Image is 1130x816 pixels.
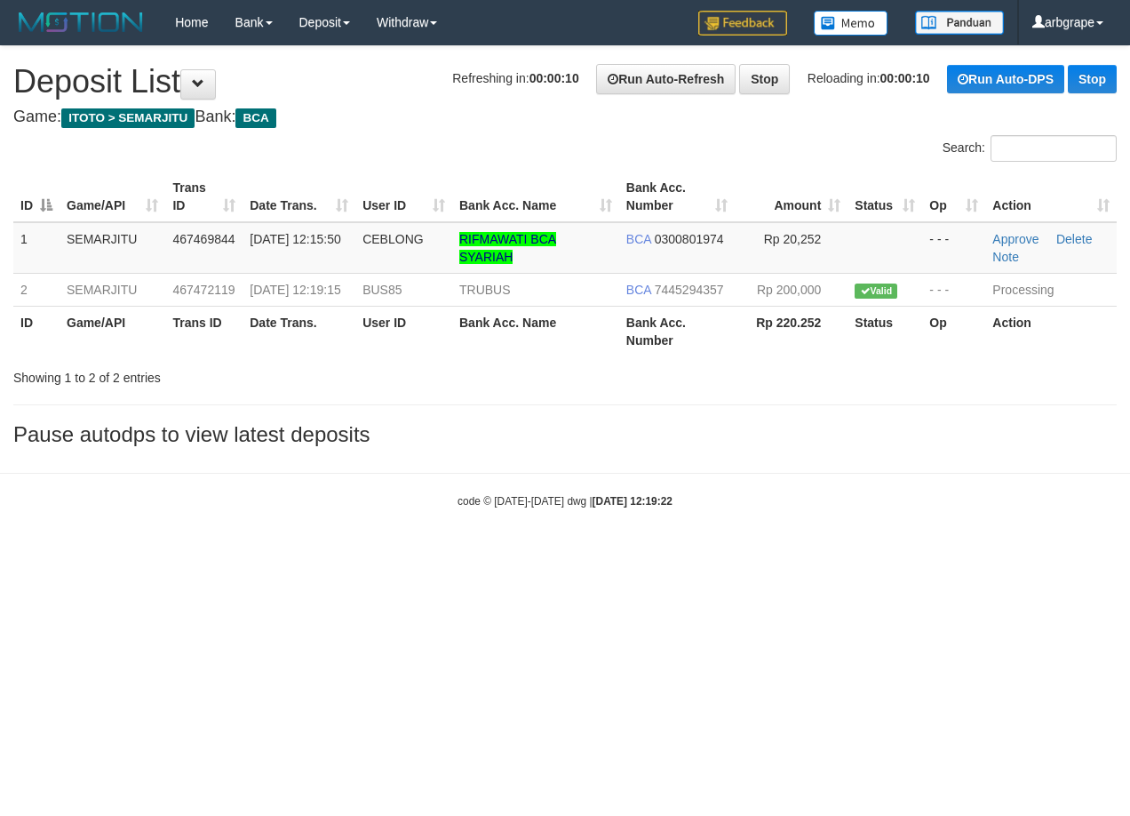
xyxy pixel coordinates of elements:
[355,172,452,222] th: User ID: activate to sort column ascending
[243,306,355,356] th: Date Trans.
[655,232,724,246] span: Copy 0300801974 to clipboard
[459,283,511,297] a: TRUBUS
[985,172,1117,222] th: Action: activate to sort column ascending
[735,172,847,222] th: Amount: activate to sort column ascending
[13,423,1117,446] h3: Pause autodps to view latest deposits
[61,108,195,128] span: ITOTO > SEMARJITU
[922,273,985,306] td: - - -
[60,222,165,274] td: SEMARJITU
[992,232,1038,246] a: Approve
[619,172,735,222] th: Bank Acc. Number: activate to sort column ascending
[626,283,651,297] span: BCA
[60,306,165,356] th: Game/API
[855,284,897,299] span: Valid transaction
[250,232,340,246] span: [DATE] 12:15:50
[915,11,1004,35] img: panduan.png
[13,306,60,356] th: ID
[735,306,847,356] th: Rp 220.252
[362,283,402,297] span: BUS85
[452,172,619,222] th: Bank Acc. Name: activate to sort column ascending
[922,172,985,222] th: Op: activate to sort column ascending
[529,71,579,85] strong: 00:00:10
[847,306,922,356] th: Status
[593,495,672,508] strong: [DATE] 12:19:22
[619,306,735,356] th: Bank Acc. Number
[459,232,556,264] a: RIFMAWATI BCA SYARIAH
[847,172,922,222] th: Status: activate to sort column ascending
[13,108,1117,126] h4: Game: Bank:
[13,362,458,387] div: Showing 1 to 2 of 2 entries
[757,283,821,297] span: Rp 200,000
[814,11,888,36] img: Button%20Memo.svg
[922,222,985,274] td: - - -
[985,273,1117,306] td: Processing
[764,232,822,246] span: Rp 20,252
[13,9,148,36] img: MOTION_logo.png
[1068,65,1117,93] a: Stop
[880,71,930,85] strong: 00:00:10
[626,232,651,246] span: BCA
[808,71,930,85] span: Reloading in:
[235,108,275,128] span: BCA
[243,172,355,222] th: Date Trans.: activate to sort column ascending
[250,283,340,297] span: [DATE] 12:19:15
[355,306,452,356] th: User ID
[362,232,423,246] span: CEBLONG
[13,64,1117,100] h1: Deposit List
[1056,232,1092,246] a: Delete
[943,135,1117,162] label: Search:
[992,250,1019,264] a: Note
[991,135,1117,162] input: Search:
[13,222,60,274] td: 1
[947,65,1064,93] a: Run Auto-DPS
[165,172,243,222] th: Trans ID: activate to sort column ascending
[698,11,787,36] img: Feedback.jpg
[985,306,1117,356] th: Action
[655,283,724,297] span: Copy 7445294357 to clipboard
[60,172,165,222] th: Game/API: activate to sort column ascending
[596,64,736,94] a: Run Auto-Refresh
[172,232,235,246] span: 467469844
[13,172,60,222] th: ID: activate to sort column descending
[165,306,243,356] th: Trans ID
[739,64,790,94] a: Stop
[172,283,235,297] span: 467472119
[452,306,619,356] th: Bank Acc. Name
[60,273,165,306] td: SEMARJITU
[922,306,985,356] th: Op
[458,495,672,508] small: code © [DATE]-[DATE] dwg |
[452,71,578,85] span: Refreshing in:
[13,273,60,306] td: 2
